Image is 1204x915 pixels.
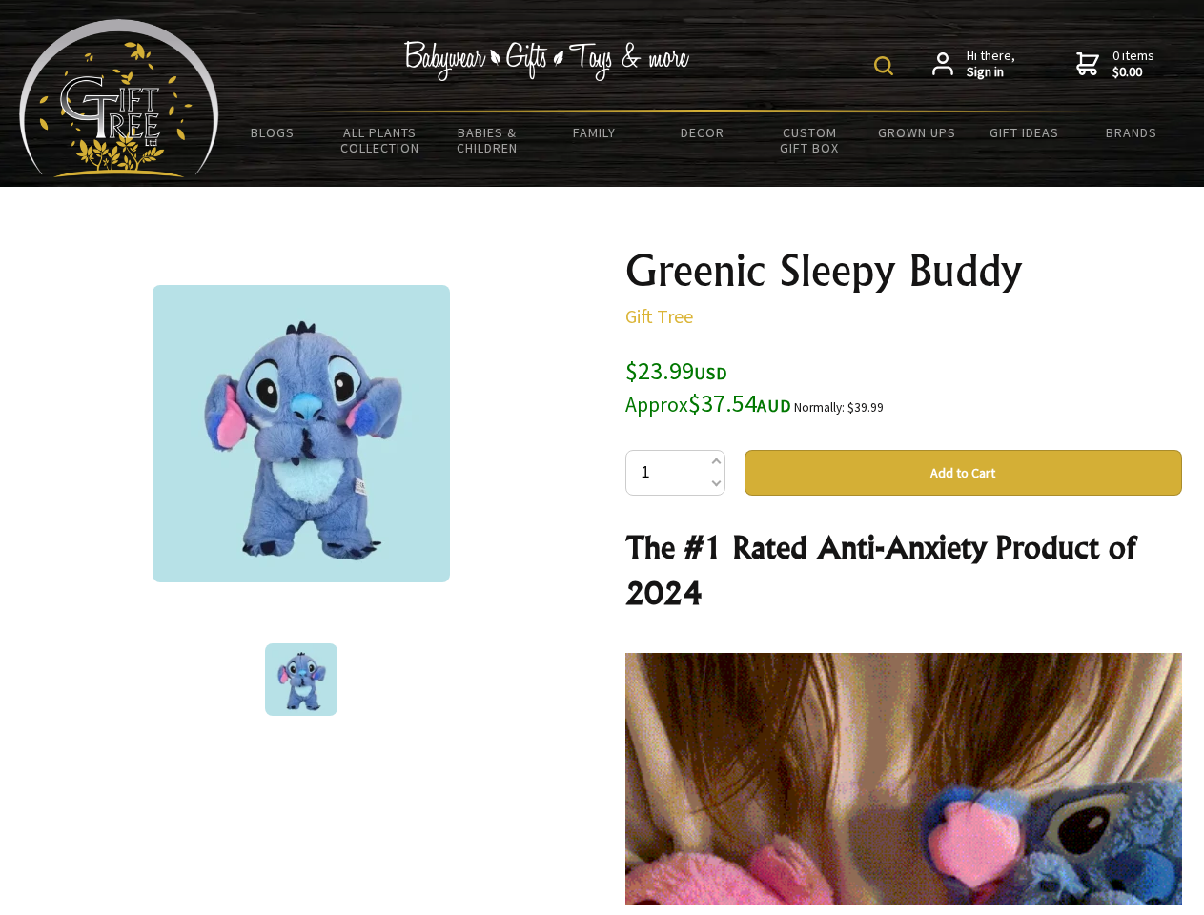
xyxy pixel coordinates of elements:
[625,304,693,328] a: Gift Tree
[19,19,219,177] img: Babyware - Gifts - Toys and more...
[1078,112,1186,152] a: Brands
[757,395,791,417] span: AUD
[219,112,327,152] a: BLOGS
[434,112,541,168] a: Babies & Children
[745,450,1182,496] button: Add to Cart
[265,643,337,716] img: Greenic Sleepy Buddy
[625,392,688,417] small: Approx
[153,285,450,582] img: Greenic Sleepy Buddy
[1112,47,1154,81] span: 0 items
[648,112,756,152] a: Decor
[1112,64,1154,81] strong: $0.00
[794,399,884,416] small: Normally: $39.99
[863,112,970,152] a: Grown Ups
[625,355,791,418] span: $23.99 $37.54
[970,112,1078,152] a: Gift Ideas
[404,41,690,81] img: Babywear - Gifts - Toys & more
[541,112,649,152] a: Family
[967,48,1015,81] span: Hi there,
[327,112,435,168] a: All Plants Collection
[694,362,727,384] span: USD
[625,248,1182,294] h1: Greenic Sleepy Buddy
[756,112,864,168] a: Custom Gift Box
[967,64,1015,81] strong: Sign in
[932,48,1015,81] a: Hi there,Sign in
[1076,48,1154,81] a: 0 items$0.00
[874,56,893,75] img: product search
[625,528,1135,612] strong: The #1 Rated Anti-Anxiety Product of 2024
